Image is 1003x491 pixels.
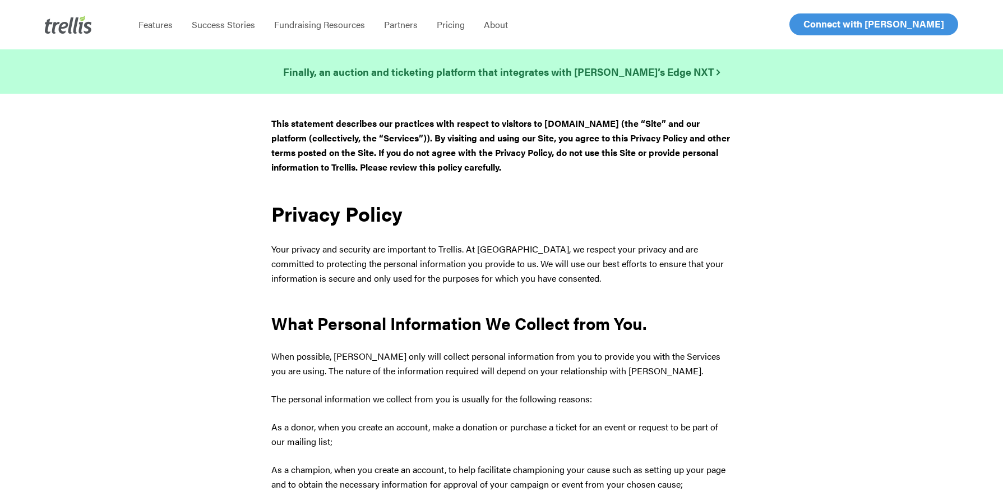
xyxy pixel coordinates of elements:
[271,420,732,462] p: As a donor, when you create an account, make a donation or purchase a ticket for an event or requ...
[484,18,508,31] span: About
[271,242,732,286] p: Your privacy and security are important to Trellis. At [GEOGRAPHIC_DATA], we respect your privacy...
[283,64,720,80] a: Finally, an auction and ticketing platform that integrates with [PERSON_NAME]’s Edge NXT
[803,17,944,30] span: Connect with [PERSON_NAME]
[474,19,517,30] a: About
[789,13,958,35] a: Connect with [PERSON_NAME]
[384,18,418,31] span: Partners
[271,117,730,173] strong: This statement describes our practices with respect to visitors to [DOMAIN_NAME] (the “Site” and ...
[283,65,720,79] strong: Finally, an auction and ticketing platform that integrates with [PERSON_NAME]’s Edge NXT
[271,199,403,228] strong: Privacy Policy
[375,19,427,30] a: Partners
[182,19,265,30] a: Success Stories
[138,18,173,31] span: Features
[129,19,182,30] a: Features
[265,19,375,30] a: Fundraising Resources
[192,18,255,31] span: Success Stories
[271,349,732,392] p: When possible, [PERSON_NAME] only will collect personal information from you to provide you with ...
[437,18,465,31] span: Pricing
[271,392,732,420] p: The personal information we collect from you is usually for the following reasons:
[45,16,92,34] img: Trellis
[271,311,647,335] strong: What Personal Information We Collect from You.
[427,19,474,30] a: Pricing
[274,18,365,31] span: Fundraising Resources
